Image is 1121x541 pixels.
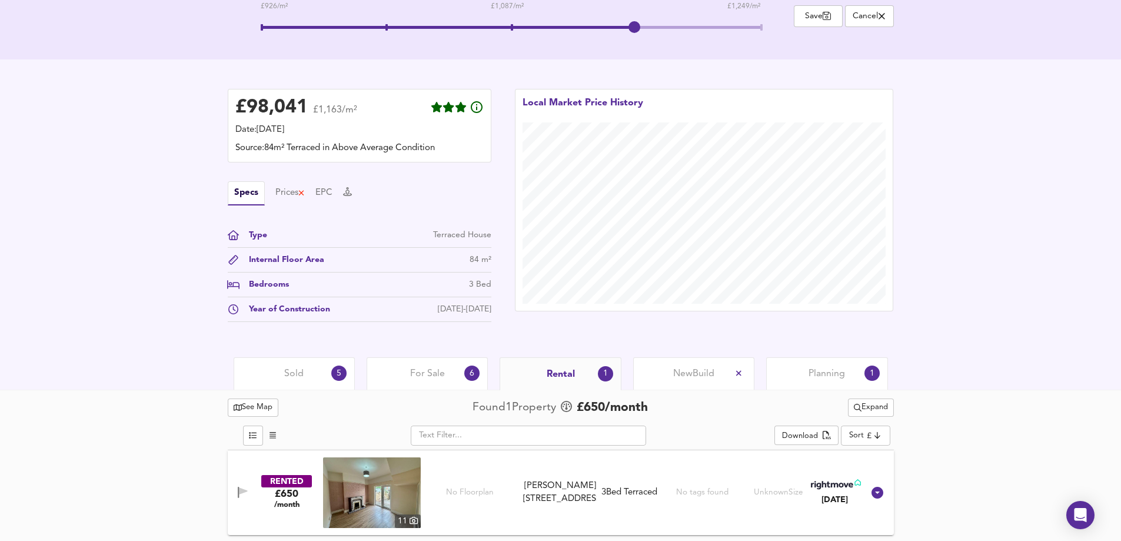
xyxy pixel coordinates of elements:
[547,368,575,381] span: Rental
[794,5,843,27] button: Save
[727,1,760,12] span: £ 1,249 / m²
[601,486,657,499] div: 3 Bed Terraced
[469,278,491,291] div: 3 Bed
[809,367,845,380] span: Planning
[410,367,445,380] span: For Sale
[849,430,864,441] div: Sort
[774,426,839,446] div: split button
[331,366,347,381] div: 5
[841,426,890,446] div: Sort
[395,515,421,527] div: 11
[446,487,494,498] span: No Floorplan
[261,475,312,487] div: RENTED
[239,229,267,241] div: Type
[438,303,491,316] div: [DATE]-[DATE]
[235,99,308,117] div: £ 98,041
[848,399,894,417] button: Expand
[411,426,646,446] input: Text Filter...
[754,487,803,498] div: Unknown Size
[845,5,894,27] button: Cancel
[323,457,421,528] img: property thumbnail
[848,399,894,417] div: split button
[261,1,372,12] span: £ 926 / m²
[800,11,836,22] span: Save
[774,426,839,446] button: Download
[523,97,643,122] div: Local Market Price History
[228,399,279,417] button: See Map
[598,366,613,381] div: 1
[274,500,300,510] span: /month
[275,187,305,200] button: Prices
[239,254,324,266] div: Internal Floor Area
[274,487,300,510] div: £650
[473,400,559,416] div: Found 1 Propert y
[315,187,332,200] button: EPC
[673,367,714,380] span: New Build
[577,399,648,417] span: £ 650 /month
[235,124,484,137] div: Date: [DATE]
[523,480,597,505] div: [PERSON_NAME][STREET_ADDRESS]
[470,254,491,266] div: 84 m²
[234,401,273,414] span: See Map
[1066,501,1095,529] div: Open Intercom Messenger
[851,11,887,22] span: Cancel
[323,457,421,528] a: property thumbnail 11
[491,1,524,12] span: £ 1,087 / m²
[239,278,289,291] div: Bedrooms
[809,494,861,506] div: [DATE]
[239,303,330,316] div: Year of Construction
[313,105,357,122] span: £1,163/m²
[235,142,484,155] div: Source: 84m² Terraced in Above Average Condition
[228,181,265,205] button: Specs
[433,229,491,241] div: Terraced House
[676,487,729,498] div: No tags found
[464,366,480,381] div: 6
[870,486,884,500] svg: Show Details
[854,401,888,414] span: Expand
[228,450,894,535] div: RENTED£650 /monthproperty thumbnail 11 No Floorplan[PERSON_NAME][STREET_ADDRESS]3Bed TerracedNo t...
[864,366,880,381] div: 1
[782,430,818,443] div: Download
[284,367,304,380] span: Sold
